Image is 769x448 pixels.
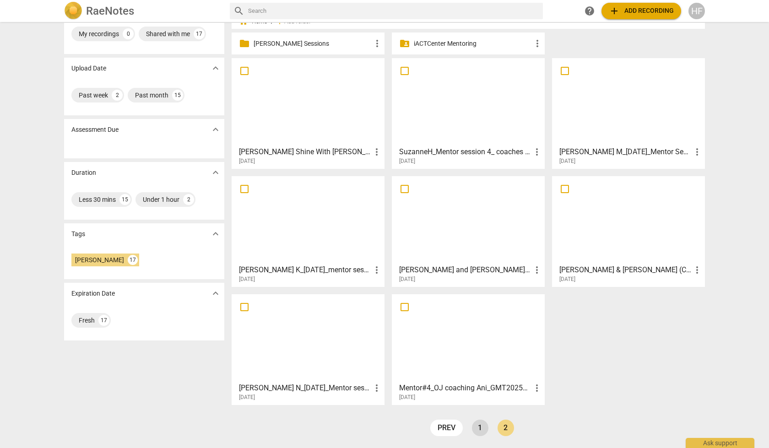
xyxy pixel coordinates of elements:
[559,146,692,157] h3: Colleen M_8.14.25_Mentor Session 3_video1475813118
[210,63,221,74] span: expand_more
[399,157,415,165] span: [DATE]
[183,194,194,205] div: 2
[399,264,531,275] h3: Jenn and Rachel Coaching - 2025_08_07 14_33 CST – Recording
[64,2,82,20] img: Logo
[254,39,372,49] p: Heidi Mentoring Sessions
[239,157,255,165] span: [DATE]
[135,91,168,100] div: Past month
[119,194,130,205] div: 15
[371,264,382,275] span: more_vert
[371,146,382,157] span: more_vert
[98,315,109,326] div: 17
[372,38,383,49] span: more_vert
[414,39,532,49] p: iACTCenter Mentoring
[399,38,410,49] span: folder_shared
[143,195,179,204] div: Under 1 hour
[210,167,221,178] span: expand_more
[692,146,703,157] span: more_vert
[692,264,703,275] span: more_vert
[239,264,371,275] h3: Isaac K_8.14.25_mentor session 4_video1236747552
[239,146,371,157] h3: Michelle Judd_ Shine With Charlotte 25-min Coaching Appointment (Charlotte Shimko) - 2025_08_15 0...
[71,168,96,178] p: Duration
[75,255,124,264] div: [PERSON_NAME]
[581,3,598,19] a: Help
[64,2,222,20] a: LogoRaeNotes
[395,297,542,401] a: Mentor#4_OJ coaching Ani_GMT20250730-012433_Recording_640x360[DATE]
[239,275,255,283] span: [DATE]
[239,394,255,401] span: [DATE]
[609,5,620,16] span: add
[532,38,543,49] span: more_vert
[584,5,595,16] span: help
[399,146,531,157] h3: SuzanneH_Mentor session 4_ coaches Katie - 2025_08_13 09_20 AWST – Recording
[472,420,488,436] a: Page 1
[79,316,95,325] div: Fresh
[559,157,575,165] span: [DATE]
[112,90,123,101] div: 2
[71,64,106,73] p: Upload Date
[210,288,221,299] span: expand_more
[86,5,134,17] h2: RaeNotes
[233,5,244,16] span: search
[146,29,190,38] div: Shared with me
[209,227,222,241] button: Show more
[239,383,371,394] h3: Alexis N_8.7.25_Mentor session 1_video1132064174
[531,146,542,157] span: more_vert
[209,123,222,136] button: Show more
[395,179,542,283] a: [PERSON_NAME] and [PERSON_NAME] Coaching - 2025_08_07 14_33 CST – Recording[DATE]
[601,3,681,19] button: Upload
[239,38,250,49] span: folder
[71,125,119,135] p: Assessment Due
[531,264,542,275] span: more_vert
[555,61,702,165] a: [PERSON_NAME] M_[DATE]_Mentor Session 3_video1475813118[DATE]
[235,179,381,283] a: [PERSON_NAME] K_[DATE]_mentor session 4_video1236747552[DATE]
[79,29,119,38] div: My recordings
[71,289,115,298] p: Expiration Date
[210,124,221,135] span: expand_more
[498,420,514,436] a: Page 2 is your current page
[235,297,381,401] a: [PERSON_NAME] N_[DATE]_Mentor session 1_video1132064174[DATE]
[688,3,705,19] button: HF
[609,5,674,16] span: Add recording
[128,255,138,265] div: 17
[194,28,205,39] div: 17
[209,61,222,75] button: Show more
[555,179,702,283] a: [PERSON_NAME] & [PERSON_NAME] (Complimentary Discovery Call) - 2025_08_04 22_20 EDT - Recording[D...
[399,275,415,283] span: [DATE]
[399,383,531,394] h3: Mentor#4_OJ coaching Ani_GMT20250730-012433_Recording_640x360
[172,90,183,101] div: 15
[371,383,382,394] span: more_vert
[71,229,85,239] p: Tags
[430,420,463,436] a: prev
[209,286,222,300] button: Show more
[395,61,542,165] a: SuzanneH_Mentor session 4_ coaches [PERSON_NAME] - 2025_08_13 09_20 AWST – Recording[DATE]
[79,195,116,204] div: Less 30 mins
[79,91,108,100] div: Past week
[531,383,542,394] span: more_vert
[235,61,381,165] a: [PERSON_NAME] Shine With [PERSON_NAME] 25-min Coaching Appointment ([PERSON_NAME]) - 2025_08_15 0...
[399,394,415,401] span: [DATE]
[123,28,134,39] div: 0
[686,438,754,448] div: Ask support
[209,166,222,179] button: Show more
[559,275,575,283] span: [DATE]
[248,4,539,18] input: Search
[559,264,692,275] h3: Jamesha Nichole & Anderson Robin (Complimentary Discovery Call) - 2025_08_04 22_20 EDT - Recording
[210,228,221,239] span: expand_more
